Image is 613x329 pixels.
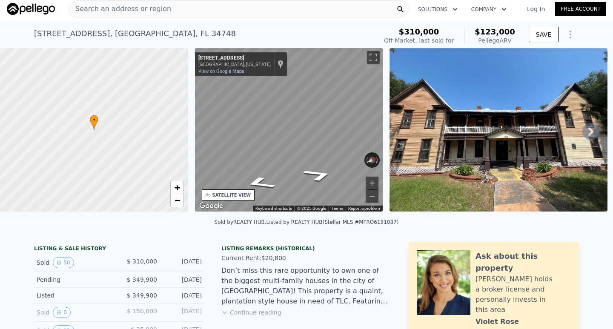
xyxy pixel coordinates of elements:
[69,4,171,14] span: Search an address or region
[127,292,157,299] span: $ 349,900
[197,200,225,212] img: Google
[562,26,579,43] button: Show Options
[221,255,261,261] span: Current Rent:
[261,255,286,261] span: $20,800
[221,266,392,306] div: Don’t miss this rare opportunity to own one of the biggest multi-family houses in the city of [GE...
[37,307,112,318] div: Sold
[278,60,284,69] a: Show location on map
[475,27,515,36] span: $123,000
[390,48,607,212] img: Sale: 35482971 Parcel: 61876787
[37,275,112,284] div: Pending
[34,245,204,254] div: LISTING & SALE HISTORY
[212,192,251,198] div: SATELLITE VIEW
[195,48,383,212] div: Map
[364,154,381,166] button: Reset the view
[198,69,244,74] a: View on Google Maps
[53,257,74,268] button: View historical data
[366,190,378,203] button: Zoom out
[164,307,202,318] div: [DATE]
[53,307,71,318] button: View historical data
[529,27,559,42] button: SAVE
[476,250,570,274] div: Ask about this property
[476,317,519,327] div: Violet Rose
[127,276,157,283] span: $ 349,900
[34,28,236,40] div: [STREET_ADDRESS] , [GEOGRAPHIC_DATA] , FL 34748
[127,258,157,265] span: $ 310,000
[232,174,288,193] path: Go South, N 15th St
[37,291,112,300] div: Listed
[164,291,202,300] div: [DATE]
[331,206,343,211] a: Terms (opens in new tab)
[221,308,281,317] button: Continue reading
[384,36,454,45] div: Off Market, last sold for
[90,115,98,130] div: •
[266,219,399,225] div: Listed by REALTY HUB (Stellar MLS #MFRO6181087)
[367,51,380,64] button: Toggle fullscreen view
[215,219,266,225] div: Sold by REALTY HUB .
[171,181,183,194] a: Zoom in
[366,177,378,189] button: Zoom in
[464,2,513,17] button: Company
[198,62,271,67] div: [GEOGRAPHIC_DATA], [US_STATE]
[399,27,439,36] span: $310,000
[517,5,555,13] a: Log In
[221,245,392,252] div: Listing Remarks (Historical)
[90,116,98,124] span: •
[255,206,292,212] button: Keyboard shortcuts
[174,195,180,206] span: −
[164,257,202,268] div: [DATE]
[37,257,112,268] div: Sold
[195,48,383,212] div: Street View
[297,206,326,211] span: © 2025 Google
[375,152,380,168] button: Rotate clockwise
[197,200,225,212] a: Open this area in Google Maps (opens a new window)
[290,166,346,185] path: Go North, N 15th St
[364,152,369,168] button: Rotate counterclockwise
[7,3,55,15] img: Pellego
[171,194,183,207] a: Zoom out
[411,2,464,17] button: Solutions
[555,2,606,16] a: Free Account
[164,275,202,284] div: [DATE]
[198,55,271,62] div: [STREET_ADDRESS]
[348,206,380,211] a: Report a problem
[476,274,570,315] div: [PERSON_NAME] holds a broker license and personally invests in this area
[174,182,180,193] span: +
[127,308,157,315] span: $ 150,000
[475,36,515,45] div: Pellego ARV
